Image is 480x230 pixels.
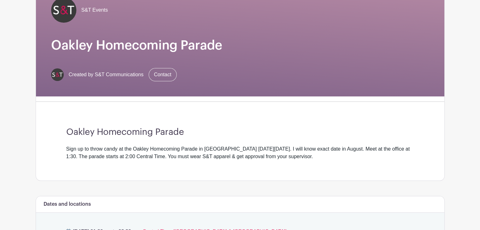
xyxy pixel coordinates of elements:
[69,71,144,78] span: Created by S&T Communications
[149,68,177,81] a: Contact
[51,68,64,81] img: s-and-t-logo-planhero.png
[44,201,91,207] h6: Dates and locations
[51,38,429,53] h1: Oakley Homecoming Parade
[81,6,108,14] span: S&T Events
[66,145,414,160] div: Sign up to throw candy at the Oakley Homecoming Parade in [GEOGRAPHIC_DATA] [DATE][DATE]. I will ...
[66,127,414,138] h3: Oakley Homecoming Parade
